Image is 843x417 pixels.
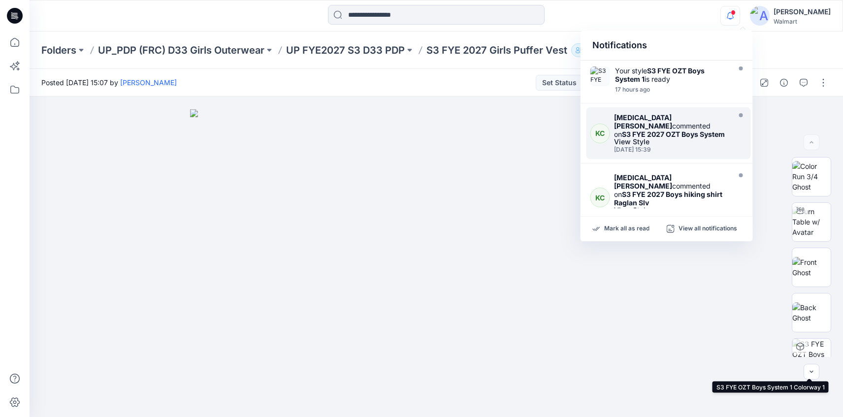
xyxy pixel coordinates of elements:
[581,31,753,61] div: Notifications
[590,66,610,86] img: S3 FYE OZT Boys System 1
[590,188,610,207] div: KC
[615,86,728,93] div: Tuesday, September 23, 2025 21:32
[571,43,603,57] button: 50
[614,146,728,153] div: Friday, September 19, 2025 15:39
[41,77,177,88] span: Posted [DATE] 15:07 by
[622,130,725,138] strong: S3 FYE 2027 OZT Boys System
[792,257,831,278] img: Front Ghost
[792,302,831,323] img: Back Ghost
[614,173,672,190] strong: [MEDICAL_DATA][PERSON_NAME]
[604,225,649,233] p: Mark all as read
[614,113,728,138] div: commented on
[98,43,264,57] a: UP_PDP (FRC) D33 Girls Outerwear
[41,43,76,57] a: Folders
[286,43,405,57] a: UP FYE2027 S3 D33 PDP
[614,207,728,214] div: View Style
[614,173,728,207] div: commented on
[774,6,831,18] div: [PERSON_NAME]
[792,161,831,192] img: Color Run 3/4 Ghost
[615,66,728,83] div: Your style is ready
[792,339,831,377] img: S3 FYE OZT Boys System 1 Colorway 1
[614,138,728,145] div: View Style
[614,113,672,130] strong: [MEDICAL_DATA][PERSON_NAME]
[750,6,770,26] img: avatar
[120,78,177,87] a: [PERSON_NAME]
[615,66,705,83] strong: S3 FYE OZT Boys System 1
[792,206,831,237] img: Turn Table w/ Avatar
[590,124,610,143] div: KC
[774,18,831,25] div: Walmart
[679,225,737,233] p: View all notifications
[614,190,722,207] strong: S3 FYE 2027 Boys hiking shirt Raglan Slv
[776,75,792,91] button: Details
[426,43,567,57] p: S3 FYE 2027 Girls Puffer Vest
